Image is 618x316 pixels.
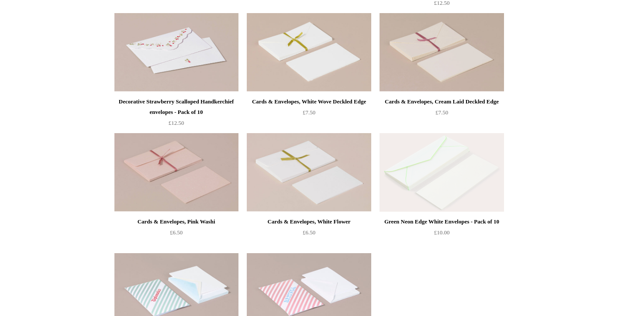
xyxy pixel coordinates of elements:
div: Decorative Strawberry Scalloped Handkerchief envelopes - Pack of 10 [117,96,236,117]
a: Decorative Strawberry Scalloped Handkerchief envelopes - Pack of 10 Decorative Strawberry Scallop... [114,13,238,92]
span: £7.50 [435,109,448,116]
img: Cards & Envelopes, Cream Laid Deckled Edge [380,13,504,92]
img: Cards & Envelopes, White Flower [247,133,371,212]
a: Decorative Strawberry Scalloped Handkerchief envelopes - Pack of 10 £12.50 [114,96,238,132]
span: £7.50 [303,109,315,116]
a: Cards & Envelopes, White Wove Deckled Edge £7.50 [247,96,371,132]
a: Cards & Envelopes, Pink Washi Cards & Envelopes, Pink Washi [114,133,238,212]
span: £6.50 [303,229,315,236]
span: £10.00 [434,229,450,236]
div: Cards & Envelopes, White Wove Deckled Edge [249,96,369,107]
a: Cards & Envelopes, Pink Washi £6.50 [114,216,238,252]
a: Green Neon Edge White Envelopes - Pack of 10 Green Neon Edge White Envelopes - Pack of 10 [380,133,504,212]
div: Cards & Envelopes, Cream Laid Deckled Edge [382,96,501,107]
span: £6.50 [170,229,183,236]
a: Cards & Envelopes, White Wove Deckled Edge Cards & Envelopes, White Wove Deckled Edge [247,13,371,92]
a: Cards & Envelopes, Cream Laid Deckled Edge £7.50 [380,96,504,132]
a: Cards & Envelopes, Cream Laid Deckled Edge Cards & Envelopes, Cream Laid Deckled Edge [380,13,504,92]
a: Green Neon Edge White Envelopes - Pack of 10 £10.00 [380,216,504,252]
span: £12.50 [169,120,184,126]
img: Cards & Envelopes, Pink Washi [114,133,238,212]
div: Cards & Envelopes, Pink Washi [117,216,236,227]
a: Cards & Envelopes, White Flower £6.50 [247,216,371,252]
div: Green Neon Edge White Envelopes - Pack of 10 [382,216,501,227]
img: Cards & Envelopes, White Wove Deckled Edge [247,13,371,92]
div: Cards & Envelopes, White Flower [249,216,369,227]
a: Cards & Envelopes, White Flower Cards & Envelopes, White Flower [247,133,371,212]
img: Green Neon Edge White Envelopes - Pack of 10 [380,133,504,212]
img: Decorative Strawberry Scalloped Handkerchief envelopes - Pack of 10 [114,13,238,92]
